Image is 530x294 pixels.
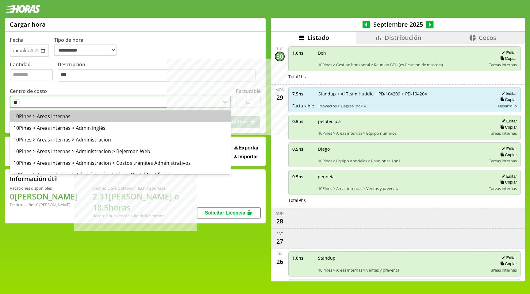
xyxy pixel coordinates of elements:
[54,44,117,56] select: Tipo de hora
[318,267,485,273] span: 10Pines > Areas internas > Ventas y preventa
[10,110,231,122] div: 10Pines > Areas internas
[10,20,46,29] h1: Cargar hora
[498,97,517,102] button: Copiar
[292,91,314,97] span: 7.5 hs
[500,146,517,151] button: Editar
[10,191,78,202] h1: 0 [PERSON_NAME]
[197,207,261,219] button: Solicitar Licencia
[93,191,197,213] h1: 2.31 [PERSON_NAME] o 18.5 horas
[498,103,517,109] span: Desarrollo
[271,44,525,281] div: scrollable content
[10,122,231,134] div: 10Pines > Areas internas > Admin Inglés
[232,145,261,151] button: Exportar
[205,210,245,215] span: Solicitar Licencia
[10,169,231,180] div: 10Pines > Areas internas > Administracion > Firma Digital Certificada
[489,158,517,164] span: Tareas internas
[479,33,496,42] span: Cecos
[489,267,517,273] span: Tareas internas
[288,74,521,79] div: Total 1 hs
[500,50,517,55] button: Editar
[318,118,485,124] span: peloteo joa
[292,255,314,261] span: 1.0 hs
[498,180,517,185] button: Copiar
[276,46,283,52] div: Tue
[239,145,259,151] span: Exportar
[276,231,283,236] div: Sat
[385,33,421,42] span: Distribución
[318,130,485,136] span: 10Pines > Areas internas > Equipo numeros
[498,152,517,157] button: Copiar
[275,236,285,246] div: 27
[275,52,285,61] div: 30
[292,146,314,152] span: 0.5 hs
[288,197,521,203] div: Total 9 hs
[500,118,517,124] button: Editar
[292,103,314,109] span: Facturable
[58,69,256,82] textarea: Descripción
[10,134,231,145] div: 10Pines > Areas internas > Administracion
[489,62,517,68] span: Tareas internas
[10,37,24,43] label: Fecha
[10,185,78,191] div: Vacaciones disponibles
[58,61,261,83] label: Descripción
[10,202,78,207] div: De otros años: 0 [PERSON_NAME]
[370,20,426,29] span: Septiembre 2025
[292,118,314,124] span: 0.5 hs
[318,103,491,109] span: Proyectos > Degree Inc > AI
[292,50,314,56] span: 1.0 hs
[10,145,231,157] div: 10Pines > Areas internas > Administracion > Bejerman Web
[489,130,517,136] span: Tareas internas
[144,213,164,219] b: Diciembre
[318,62,485,68] span: 10Pines > Gestion horizontal > Reunion BEH (ex Reunion de masters)
[277,251,282,257] div: Fri
[10,61,58,83] label: Cantidad
[318,174,485,180] span: genneia
[498,261,517,266] button: Copiar
[10,88,47,95] label: Centro de costo
[318,255,485,261] span: Standup
[93,185,197,191] div: Tiempo Libre Optativo (TiLO) disponible
[318,186,485,191] span: 10Pines > Areas internas > Ventas y preventa
[275,257,285,266] div: 26
[238,154,258,160] span: Importar
[498,56,517,61] button: Copiar
[236,88,261,95] label: Facturable
[318,91,491,97] span: Standup + AI Team Huddle + PD-104209 + PD-104204
[10,157,231,169] div: 10Pines > Areas internas > Administracion > Costos tramites Administrativos
[292,174,314,180] span: 0.5 hs
[5,5,40,13] img: logotipo
[498,125,517,130] button: Copiar
[318,146,485,152] span: Diego
[93,213,197,219] div: Recordá que vencen a fin de
[276,211,284,216] div: Sun
[318,158,485,164] span: 10Pines > Equipo y sociales > Reuniones 1on1
[10,69,53,80] input: Cantidad
[500,255,517,260] button: Editar
[275,87,284,92] div: Mon
[500,174,517,179] button: Editar
[489,186,517,191] span: Tareas internas
[10,175,58,183] h2: Información útil
[318,50,485,56] span: Beh
[500,91,517,96] button: Editar
[307,33,329,42] span: Listado
[275,92,285,102] div: 29
[275,216,285,226] div: 28
[54,37,121,57] label: Tipo de hora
